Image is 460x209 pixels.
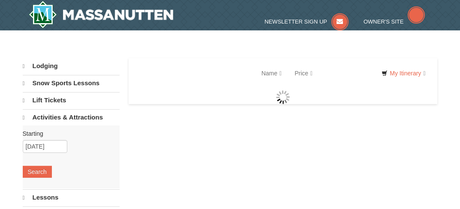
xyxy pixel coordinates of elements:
a: Lodging [23,58,120,74]
a: Price [288,65,319,82]
label: Starting [23,129,114,138]
img: Massanutten Resort Logo [29,1,174,28]
a: Lift Tickets [23,92,120,108]
a: Massanutten Resort [29,1,174,28]
a: Owner's Site [364,18,425,25]
a: Lessons [23,189,120,206]
a: Activities & Attractions [23,109,120,125]
img: wait gif [276,90,290,104]
a: Name [255,65,288,82]
button: Search [23,166,52,178]
a: Snow Sports Lessons [23,75,120,91]
a: My Itinerary [376,67,431,80]
span: Newsletter Sign Up [265,18,327,25]
a: Newsletter Sign Up [265,18,349,25]
span: Owner's Site [364,18,404,25]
